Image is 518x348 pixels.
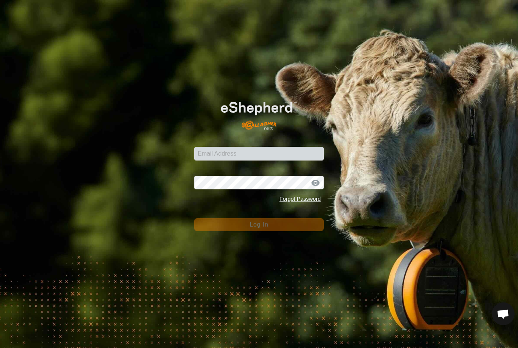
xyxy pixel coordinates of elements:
a: Forgot Password [279,196,321,202]
input: Email Address [194,147,324,161]
span: Log In [250,221,268,228]
img: E-shepherd Logo [207,91,311,135]
button: Log In [194,218,324,231]
div: Open chat [492,302,515,325]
